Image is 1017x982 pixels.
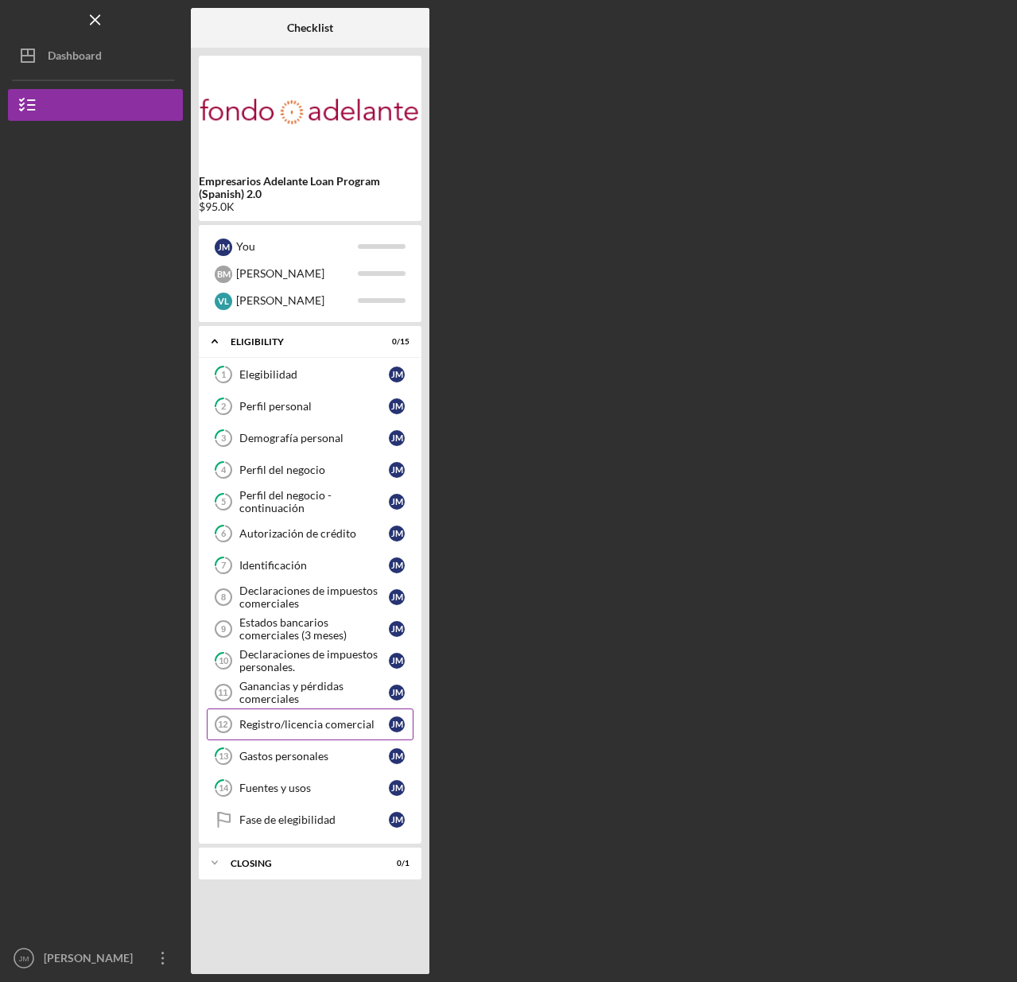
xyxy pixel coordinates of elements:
[221,465,227,475] tspan: 4
[239,718,389,731] div: Registro/licencia comercial
[389,367,405,382] div: J M
[389,716,405,732] div: J M
[221,561,227,571] tspan: 7
[207,359,413,390] a: 1ElegibilidadJM
[218,720,227,729] tspan: 12
[221,592,226,602] tspan: 8
[239,782,389,794] div: Fuentes y usos
[389,494,405,510] div: J M
[221,433,226,444] tspan: 3
[207,518,413,549] a: 6Autorización de créditoJM
[207,613,413,645] a: 9Estados bancarios comerciales (3 meses)JM
[8,942,183,974] button: JM[PERSON_NAME]
[40,942,143,978] div: [PERSON_NAME]
[239,400,389,413] div: Perfil personal
[215,293,232,310] div: V L
[19,954,29,963] text: JM
[221,529,227,539] tspan: 6
[239,527,389,540] div: Autorización de crédito
[207,708,413,740] a: 12Registro/licencia comercialJM
[199,64,421,159] img: Product logo
[231,337,370,347] div: ELIGIBILITY
[236,287,358,314] div: [PERSON_NAME]
[221,402,226,412] tspan: 2
[221,370,226,380] tspan: 1
[215,266,232,283] div: B M
[389,748,405,764] div: J M
[381,859,410,868] div: 0 / 1
[219,656,229,666] tspan: 10
[207,486,413,518] a: 5Perfil del negocio - continuaciónJM
[221,624,226,634] tspan: 9
[8,40,183,72] button: Dashboard
[389,812,405,828] div: J M
[239,464,389,476] div: Perfil del negocio
[48,40,102,76] div: Dashboard
[231,859,370,868] div: Closing
[389,589,405,605] div: J M
[207,549,413,581] a: 7IdentificaciónJM
[207,772,413,804] a: 14Fuentes y usosJM
[207,740,413,772] a: 13Gastos personalesJM
[236,233,358,260] div: You
[239,368,389,381] div: Elegibilidad
[207,581,413,613] a: 8Declaraciones de impuestos comercialesJM
[389,780,405,796] div: J M
[221,497,226,507] tspan: 5
[219,751,228,762] tspan: 13
[389,462,405,478] div: J M
[239,648,389,673] div: Declaraciones de impuestos personales.
[287,21,333,34] b: Checklist
[207,422,413,454] a: 3Demografía personalJM
[389,557,405,573] div: J M
[199,175,421,200] b: Empresarios Adelante Loan Program (Spanish) 2.0
[381,337,410,347] div: 0 / 15
[389,653,405,669] div: J M
[389,398,405,414] div: J M
[236,260,358,287] div: [PERSON_NAME]
[239,559,389,572] div: Identificación
[219,783,229,794] tspan: 14
[239,584,389,610] div: Declaraciones de impuestos comerciales
[239,813,389,826] div: Fase de elegibilidad
[239,432,389,444] div: Demografía personal
[389,526,405,541] div: J M
[239,680,389,705] div: Ganancias y pérdidas comerciales
[239,616,389,642] div: Estados bancarios comerciales (3 meses)
[207,677,413,708] a: 11Ganancias y pérdidas comercialesJM
[199,200,421,213] div: $95.0K
[389,685,405,701] div: J M
[207,645,413,677] a: 10Declaraciones de impuestos personales.JM
[389,621,405,637] div: J M
[207,804,413,836] a: Fase de elegibilidadJM
[239,489,389,514] div: Perfil del negocio - continuación
[389,430,405,446] div: J M
[215,239,232,256] div: J M
[207,390,413,422] a: 2Perfil personalJM
[239,750,389,763] div: Gastos personales
[207,454,413,486] a: 4Perfil del negocioJM
[218,688,227,697] tspan: 11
